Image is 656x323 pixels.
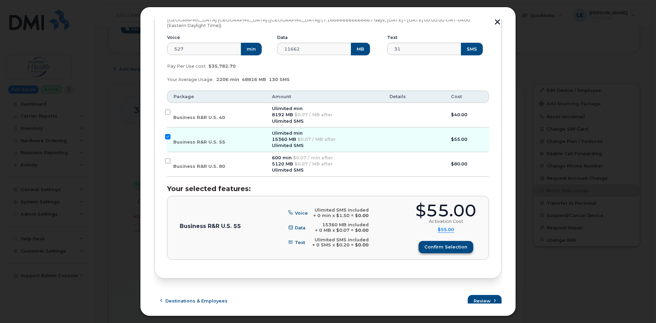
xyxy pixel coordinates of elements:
th: Cost [445,91,489,103]
b: $0.00 [355,242,369,247]
span: 2206 min [216,77,239,82]
button: min [241,43,262,55]
div: 15360 MB included [315,222,369,228]
span: 5120 MB [272,161,293,166]
span: + 0 MB x [315,228,335,233]
b: $0.00 [355,213,369,218]
b: $0.00 [355,228,369,233]
td: $55.00 [445,127,489,152]
th: Package [167,91,266,103]
td: $80.00 [445,152,489,177]
span: Ulimited SMS [272,119,304,124]
div: Ulimited SMS included [312,237,369,243]
span: $0.07 / MB after [295,161,333,166]
span: $0.20 = [336,242,354,247]
label: Data [277,35,288,40]
label: Voice [167,35,180,40]
span: 600 min [272,155,292,160]
span: $0.07 / MB after [298,137,336,142]
span: Business R&R U.S. 40 [173,115,225,120]
th: Details [383,91,445,103]
span: Ulimited min [272,131,303,136]
span: Destinations & Employees [165,298,228,304]
button: Confirm selection [419,241,473,253]
span: Review [474,298,491,304]
span: Business R&R U.S. 80 [173,164,225,169]
td: $40.00 [445,103,489,127]
input: Business R&R U.S. 55 [165,134,170,139]
span: Confirm selection [424,244,467,250]
span: Pay Per Use cost [167,64,206,69]
span: Ulimited min [272,106,303,111]
button: Review [468,295,502,307]
span: $35,782.70 [208,64,236,69]
span: Ulimited SMS [272,143,304,148]
span: $1.50 = [336,213,354,218]
span: Business R&R U.S. 55 [173,139,225,145]
span: Voice [295,210,308,215]
input: Business R&R U.S. 80 [165,158,170,164]
div: $55.00 [415,202,476,219]
label: Text [387,35,397,40]
button: Destinations & Employees [154,295,233,307]
span: 48816 MB [242,77,266,82]
summary: $55.00 [438,227,454,233]
span: $0.07 / min after [293,155,333,160]
span: + 0 SMS x [312,242,335,247]
span: Your Average Usage: [167,77,214,82]
span: Data [295,225,305,230]
span: Text [295,240,305,245]
span: 130 SMS [269,77,290,82]
input: Business R&R U.S. 40 [165,109,170,115]
iframe: Messenger Launcher [626,293,651,318]
th: Amount [266,91,383,103]
span: $0.07 = [336,228,354,233]
span: + 0 min x [313,213,335,218]
div: Activation Cost [429,219,463,224]
p: [GEOGRAPHIC_DATA] [GEOGRAPHIC_DATA] ([GEOGRAPHIC_DATA]) (7.166666666666667 days, [DATE] – [DATE] ... [167,17,489,28]
span: 15360 MB [272,137,296,142]
span: 8192 MB [272,112,293,117]
div: Ulimited SMS included [313,207,369,213]
span: Ulimited SMS [272,167,304,173]
button: SMS [461,43,483,55]
h3: Your selected features: [167,185,489,192]
p: Business R&R U.S. 55 [180,224,241,229]
span: $0.07 / MB after [295,112,333,117]
button: MB [351,43,370,55]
